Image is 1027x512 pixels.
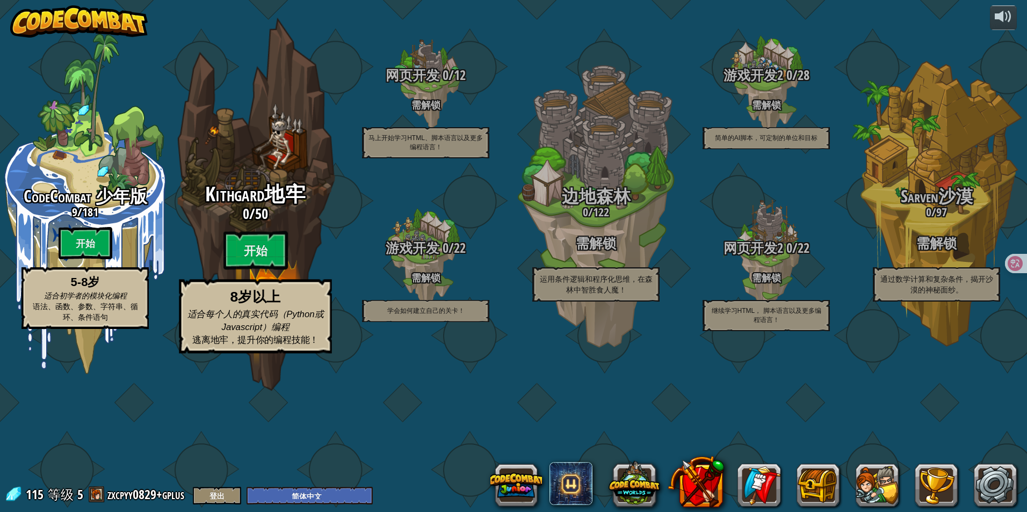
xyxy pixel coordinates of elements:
h4: 需解锁 [681,100,851,110]
img: CodeCombat - Learn how to code by playing a game [10,5,148,38]
button: 音量调节 [990,5,1017,31]
span: 网页开发 [386,66,439,84]
span: 游戏开发 [386,239,439,257]
span: 运用条件逻辑和程序化思维，在森林中智胜食人魔！ [540,275,653,294]
h4: 需解锁 [681,273,851,283]
span: 12 [454,66,466,84]
span: 122 [593,204,609,220]
span: 22 [454,239,466,257]
span: 28 [798,66,809,84]
span: 0 [439,66,449,84]
h3: / [851,206,1022,218]
span: 继续学习HTML， 脚本语言以及更多编程语言！ [712,307,821,324]
h3: 需解锁 [511,236,681,251]
h4: 需解锁 [341,273,511,283]
span: 学会如何建立自己的关卡！ [387,307,465,314]
h3: / [511,206,681,218]
span: 22 [798,239,809,257]
strong: 8岁以上 [230,289,281,305]
span: 50 [255,204,268,223]
h4: 需解锁 [341,100,511,110]
btn: 开始 [59,227,112,259]
span: 0 [583,204,588,220]
span: Sarven沙漠 [901,185,973,208]
span: 0 [243,204,249,223]
span: 等级 [48,486,74,503]
span: 181 [82,204,98,220]
span: 游戏开发2 [724,66,783,84]
span: 5 [77,486,83,503]
a: zxcpyy0829+gplus [107,486,187,503]
h3: / [341,68,511,83]
h3: 需解锁 [851,236,1022,251]
span: 115 [26,486,47,503]
h3: / [341,241,511,255]
span: 适合初学者的模块化编程 [44,291,127,300]
span: 0 [783,239,792,257]
span: 0 [439,239,449,257]
span: 马上开始学习HTML、脚本语言以及更多编程语言！ [368,134,483,151]
btn: 开始 [223,231,288,270]
button: 登出 [193,487,241,504]
strong: 5-8岁 [71,275,100,289]
h3: / [681,68,851,83]
span: 逃离地牢，提升你的编程技能！ [192,334,319,345]
span: 0 [926,204,931,220]
span: 适合每个人的真实代码（Python或Javascript）编程 [187,309,324,332]
h3: / [681,241,851,255]
span: 通过数学计算和复杂条件，揭开沙漠的神秘面纱。 [880,275,993,294]
h3: / [153,206,357,222]
span: 9 [72,204,77,220]
span: CodeCombat 少年版 [24,185,147,208]
span: 简单的AI脚本，可定制的单位和目标 [715,134,818,142]
span: 97 [936,204,947,220]
span: Kithgard地牢 [205,180,306,208]
span: 语法、函数、参数、字符串、循环、条件语句 [33,302,138,321]
span: 0 [783,66,792,84]
span: 网页开发2 [724,239,783,257]
span: 边地森林 [562,185,631,208]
